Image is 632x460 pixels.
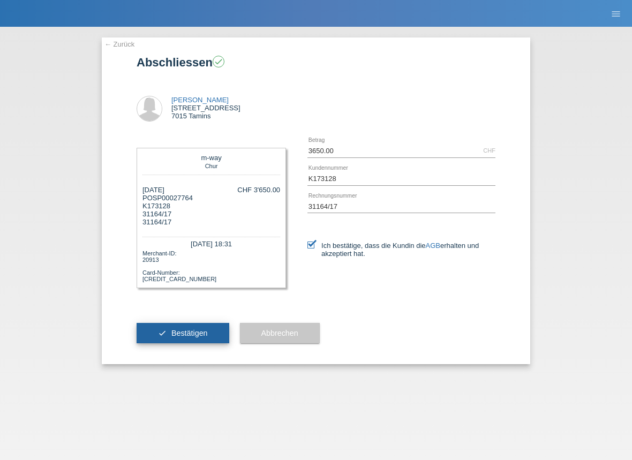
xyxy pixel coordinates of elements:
[142,202,170,210] span: K173128
[611,9,621,19] i: menu
[171,96,229,104] a: [PERSON_NAME]
[426,242,440,250] a: AGB
[483,147,495,154] div: CHF
[145,162,277,169] div: Chur
[137,323,229,343] button: check Bestätigen
[142,237,280,249] div: [DATE] 18:31
[137,56,495,69] h1: Abschliessen
[104,40,134,48] a: ← Zurück
[605,10,627,17] a: menu
[214,57,223,66] i: check
[145,154,277,162] div: m-way
[307,242,495,258] label: Ich bestätige, dass die Kundin die erhalten und akzeptiert hat.
[171,96,240,120] div: [STREET_ADDRESS] 7015 Tamins
[142,249,280,282] div: Merchant-ID: 20913 Card-Number: [CREDIT_CARD_NUMBER]
[237,186,280,194] div: CHF 3'650.00
[240,323,320,343] button: Abbrechen
[142,210,171,218] span: 31164/17
[171,329,208,337] span: Bestätigen
[158,329,167,337] i: check
[142,186,193,226] div: [DATE] POSP00027764 31164/17
[261,329,298,337] span: Abbrechen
